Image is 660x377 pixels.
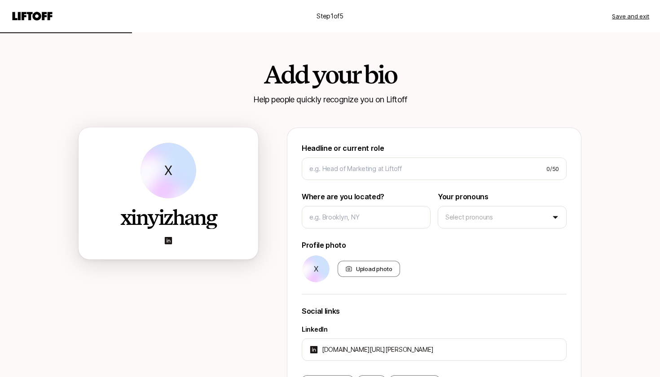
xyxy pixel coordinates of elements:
p: Your pronouns [438,191,567,202]
div: Upload photo [338,261,400,277]
span: 0 / 50 [546,164,559,173]
p: LinkedIn [302,324,328,335]
p: Social links [302,305,567,317]
p: x [314,263,318,274]
p: x [164,165,172,176]
p: Step 1 of 5 [317,11,343,22]
p: Profile photo [302,239,567,251]
img: linkedin-logo [309,345,318,354]
input: e.g. Head of Marketing at Liftoff [309,163,539,174]
p: Help people quickly recognize you on Liftoff [253,93,407,106]
p: Headline or current role [302,142,567,154]
h2: Add your bio [264,61,397,88]
button: Save and exit [612,12,649,21]
input: e.g. Brooklyn, NY [309,212,423,223]
p: Where are you located? [302,191,431,202]
input: Add your LinkedIn profile URL [322,344,559,355]
h2: xinyizhang [93,206,244,229]
img: linkedin-logo [164,236,173,245]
